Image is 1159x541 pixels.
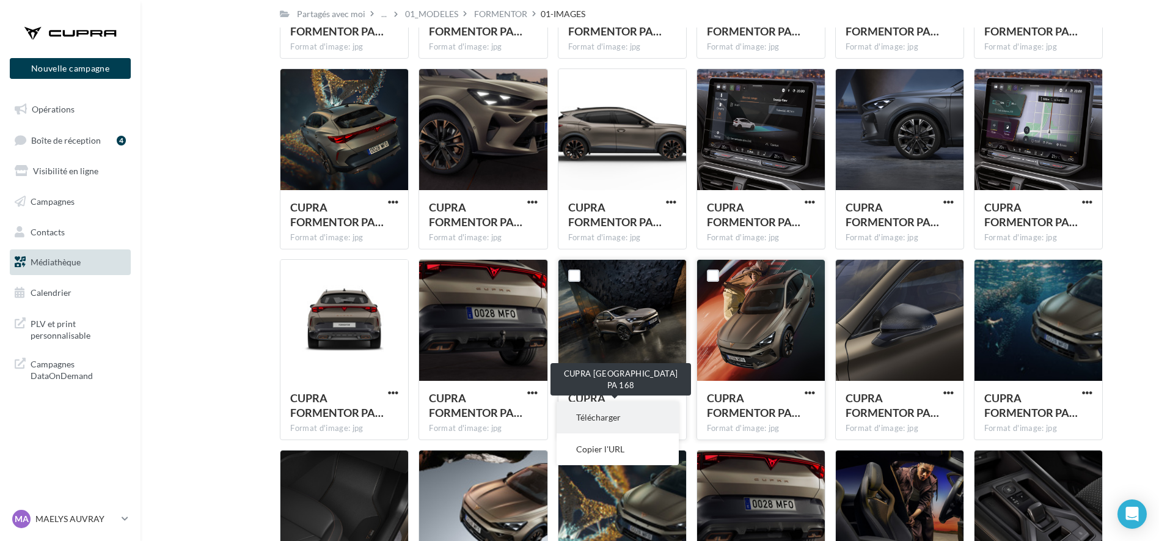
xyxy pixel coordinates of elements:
a: Calendrier [7,280,133,306]
a: PLV et print personnalisable [7,311,133,347]
span: CUPRA FORMENTOR PA 139 [290,391,384,419]
a: Opérations [7,97,133,122]
span: Campagnes [31,196,75,207]
div: 4 [117,136,126,145]
a: Contacts [7,219,133,245]
span: CUPRA FORMENTOR PA 119 [984,391,1078,419]
span: CUPRA FORMENTOR PA 023 [846,201,939,229]
a: Médiathèque [7,249,133,275]
div: Format d'image: jpg [568,42,676,53]
span: CUPRA FORMENTOR PA 118 [290,201,384,229]
span: Visibilité en ligne [33,166,98,176]
span: PLV et print personnalisable [31,315,126,342]
div: ... [379,6,389,23]
div: Format d'image: jpg [290,423,398,434]
div: CUPRA [GEOGRAPHIC_DATA] PA 168 [550,363,691,396]
span: Campagnes DataOnDemand [31,356,126,382]
div: 01-IMAGES [541,8,585,20]
span: CUPRA FORMENTOR PA 140 [568,201,662,229]
a: Campagnes DataOnDemand [7,351,133,387]
span: Calendrier [31,287,71,298]
button: Télécharger [557,402,679,433]
a: MA MAELYS AUVRAY [10,507,131,531]
button: Nouvelle campagne [10,58,131,79]
div: Format d'image: jpg [707,423,815,434]
span: CUPRA FORMENTOR PA 149 [429,201,522,229]
div: Format d'image: jpg [846,42,954,53]
div: Open Intercom Messenger [1117,499,1147,529]
div: Format d'image: jpg [290,232,398,243]
div: FORMENTOR [474,8,527,20]
div: Format d'image: jpg [568,232,676,243]
div: Format d'image: jpg [429,232,537,243]
div: Format d'image: jpg [846,232,954,243]
span: Médiathèque [31,257,81,267]
a: Visibilité en ligne [7,158,133,184]
span: CUPRA FORMENTOR PA 173 [707,391,800,419]
div: Format d'image: jpg [707,232,815,243]
span: CUPRA FORMENTOR PA 180 [707,201,800,229]
div: Format d'image: jpg [429,423,537,434]
div: Format d'image: jpg [429,42,537,53]
span: CUPRA FORMENTOR PA 027 [846,391,939,419]
div: Format d'image: jpg [846,423,954,434]
span: CUPRA FORMENTOR PA 152 [429,391,522,419]
a: Campagnes [7,189,133,215]
span: Opérations [32,104,75,114]
div: 01_MODELES [405,8,458,20]
div: Format d'image: jpg [984,232,1092,243]
div: Format d'image: jpg [984,42,1092,53]
p: MAELYS AUVRAY [35,513,117,525]
div: Format d'image: jpg [290,42,398,53]
span: CUPRA FORMENTOR PA 181 [984,201,1078,229]
span: Boîte de réception [31,134,101,145]
div: Format d'image: jpg [984,423,1092,434]
span: Contacts [31,226,65,237]
a: Boîte de réception4 [7,127,133,153]
span: MA [15,513,29,525]
div: Format d'image: jpg [707,42,815,53]
button: Copier l'URL [557,433,679,465]
div: Partagés avec moi [297,8,365,20]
